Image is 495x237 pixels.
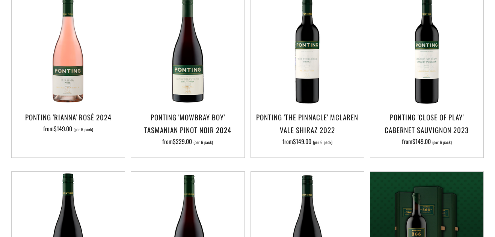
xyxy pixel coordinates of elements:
[412,137,431,146] span: $149.00
[293,137,311,146] span: $149.00
[370,111,483,148] a: Ponting 'Close of Play' Cabernet Sauvignon 2023 from$149.00 (per 6 pack)
[255,111,360,136] h3: Ponting 'The Pinnacle' McLaren Vale Shiraz 2022
[54,124,72,133] span: $149.00
[374,111,480,136] h3: Ponting 'Close of Play' Cabernet Sauvignon 2023
[402,137,452,146] span: from
[135,111,240,136] h3: Ponting 'Mowbray Boy' Tasmanian Pinot Noir 2024
[74,127,93,132] span: (per 6 pack)
[12,111,125,148] a: Ponting 'Rianna' Rosé 2024 from$149.00 (per 6 pack)
[313,140,332,144] span: (per 6 pack)
[432,140,452,144] span: (per 6 pack)
[282,137,332,146] span: from
[131,111,244,148] a: Ponting 'Mowbray Boy' Tasmanian Pinot Noir 2024 from$229.00 (per 6 pack)
[173,137,192,146] span: $229.00
[162,137,213,146] span: from
[193,140,213,144] span: (per 6 pack)
[43,124,93,133] span: from
[251,111,364,148] a: Ponting 'The Pinnacle' McLaren Vale Shiraz 2022 from$149.00 (per 6 pack)
[15,111,121,123] h3: Ponting 'Rianna' Rosé 2024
